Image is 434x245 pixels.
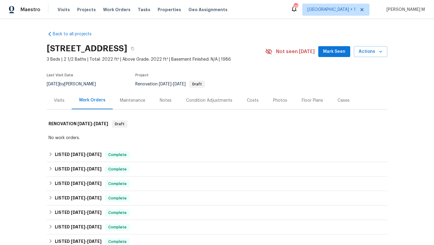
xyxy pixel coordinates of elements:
[55,195,102,202] h6: LISTED
[87,167,102,171] span: [DATE]
[55,180,102,187] h6: LISTED
[247,97,259,103] div: Costs
[323,48,345,56] span: Mark Seen
[87,225,102,229] span: [DATE]
[71,239,85,243] span: [DATE]
[77,122,108,126] span: -
[47,82,59,86] span: [DATE]
[71,196,102,200] span: -
[338,97,350,103] div: Cases
[71,210,85,215] span: [DATE]
[159,82,171,86] span: [DATE]
[135,73,149,77] span: Project
[384,7,425,13] span: [PERSON_NAME] M
[71,167,102,171] span: -
[106,224,129,230] span: Complete
[359,48,382,56] span: Actions
[71,181,102,186] span: -
[158,7,181,13] span: Properties
[58,7,70,13] span: Visits
[71,167,85,171] span: [DATE]
[135,82,205,86] span: Renovation
[106,166,129,172] span: Complete
[94,122,108,126] span: [DATE]
[71,210,102,215] span: -
[47,56,265,62] span: 3 Beds | 2 1/2 Baths | Total: 2022 ft² | Above Grade: 2022 ft² | Basement Finished: N/A | 1986
[87,210,102,215] span: [DATE]
[20,7,40,13] span: Maestro
[106,210,129,216] span: Complete
[106,195,129,201] span: Complete
[71,196,85,200] span: [DATE]
[77,7,96,13] span: Projects
[47,31,105,37] a: Back to all projects
[103,7,131,13] span: Work Orders
[106,152,129,158] span: Complete
[160,97,171,103] div: Notes
[138,8,150,12] span: Tasks
[47,220,387,234] div: LISTED [DATE]-[DATE]Complete
[47,148,387,162] div: LISTED [DATE]-[DATE]Complete
[294,4,298,10] div: 46
[273,97,287,103] div: Photos
[87,196,102,200] span: [DATE]
[71,181,85,186] span: [DATE]
[47,205,387,220] div: LISTED [DATE]-[DATE]Complete
[55,166,102,173] h6: LISTED
[302,97,323,103] div: Floor Plans
[71,225,102,229] span: -
[55,209,102,216] h6: LISTED
[106,181,129,187] span: Complete
[47,73,73,77] span: Last Visit Date
[173,82,186,86] span: [DATE]
[47,81,103,88] div: by [PERSON_NAME]
[186,97,232,103] div: Condition Adjustments
[87,152,102,157] span: [DATE]
[307,7,356,13] span: [GEOGRAPHIC_DATA] + 1
[49,135,385,141] div: No work orders.
[276,49,315,55] span: Not seen [DATE]
[47,177,387,191] div: LISTED [DATE]-[DATE]Complete
[71,152,102,157] span: -
[127,43,138,54] button: Copy Address
[49,120,108,128] h6: RENOVATION
[188,7,228,13] span: Geo Assignments
[55,151,102,158] h6: LISTED
[120,97,145,103] div: Maintenance
[47,114,387,134] div: RENOVATION [DATE]-[DATE]Draft
[71,239,102,243] span: -
[112,121,127,127] span: Draft
[77,122,92,126] span: [DATE]
[190,82,204,86] span: Draft
[47,191,387,205] div: LISTED [DATE]-[DATE]Complete
[71,152,85,157] span: [DATE]
[55,224,102,231] h6: LISTED
[54,97,64,103] div: Visits
[354,46,387,57] button: Actions
[87,239,102,243] span: [DATE]
[79,97,105,103] div: Work Orders
[87,181,102,186] span: [DATE]
[47,46,127,52] h2: [STREET_ADDRESS]
[318,46,350,57] button: Mark Seen
[106,239,129,245] span: Complete
[159,82,186,86] span: -
[71,225,85,229] span: [DATE]
[47,162,387,177] div: LISTED [DATE]-[DATE]Complete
